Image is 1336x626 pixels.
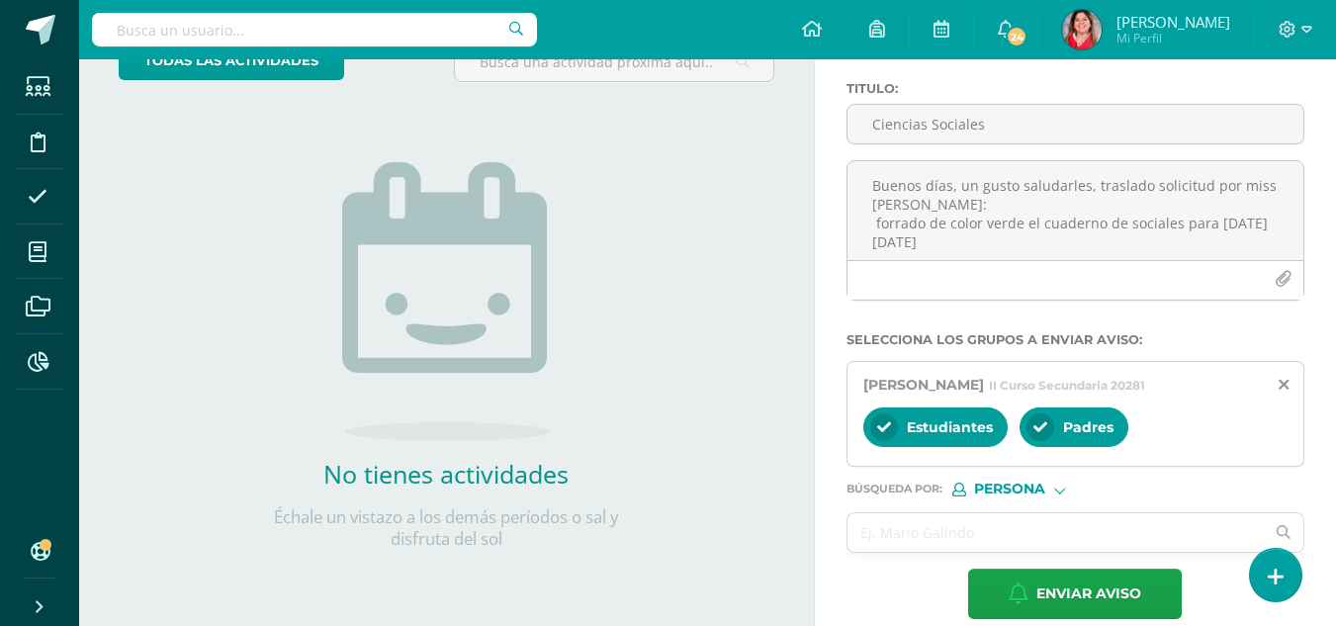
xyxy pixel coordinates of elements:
[342,162,550,441] img: no_activities.png
[989,378,1145,393] span: II Curso Secundaria 20281
[907,418,993,436] span: Estudiantes
[1116,30,1230,46] span: Mi Perfil
[952,483,1101,496] div: [object Object]
[847,105,1303,143] input: Titulo
[863,376,984,394] span: [PERSON_NAME]
[846,81,1304,96] label: Titulo :
[846,332,1304,347] label: Selecciona los grupos a enviar aviso :
[968,569,1182,619] button: Enviar aviso
[455,43,772,81] input: Busca una actividad próxima aquí...
[974,484,1045,494] span: Persona
[847,513,1265,552] input: Ej. Mario Galindo
[248,506,644,550] p: Échale un vistazo a los demás períodos o sal y disfruta del sol
[92,13,537,46] input: Busca un usuario...
[119,42,344,80] a: todas las Actividades
[1006,26,1027,47] span: 24
[1036,570,1141,618] span: Enviar aviso
[248,457,644,491] h2: No tienes actividades
[1062,10,1102,49] img: 1f42d0250f0c2d94fd93832b9b2e1ee8.png
[1063,418,1113,436] span: Padres
[1116,12,1230,32] span: [PERSON_NAME]
[847,161,1303,260] textarea: Buenos días, un gusto saludarles, traslado solicitud por miss [PERSON_NAME]: forrado de color ver...
[846,484,942,494] span: Búsqueda por :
